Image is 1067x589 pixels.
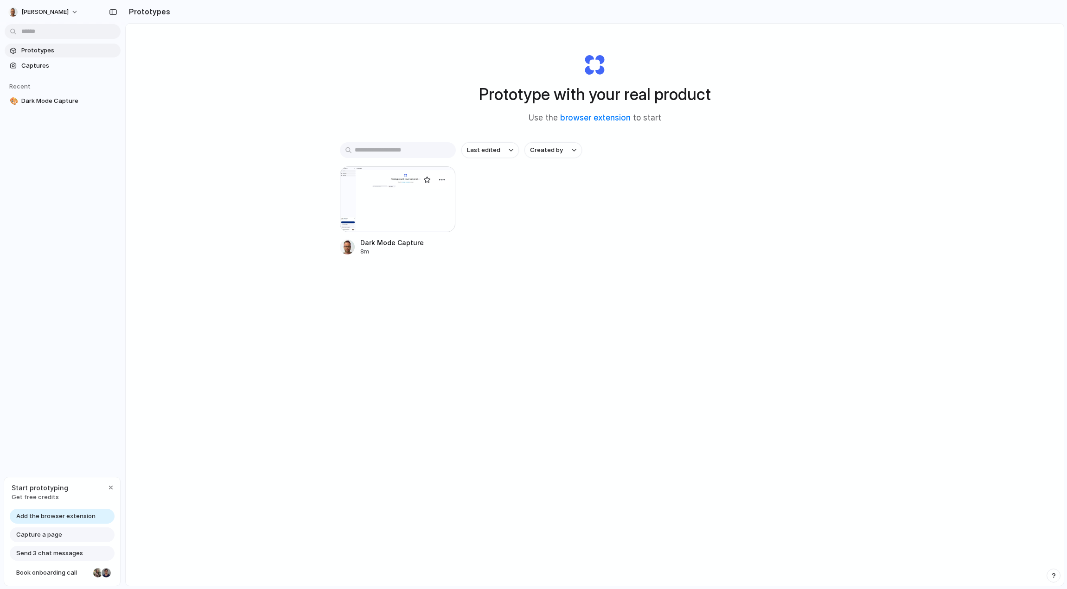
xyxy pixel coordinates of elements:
span: Start prototyping [12,483,68,493]
a: Dark Mode CaptureDark Mode Capture8m [340,166,456,256]
span: Get free credits [12,493,68,502]
a: Book onboarding call [10,565,115,580]
div: 8m [360,247,424,256]
span: Dark Mode Capture [21,96,117,106]
div: Dark Mode Capture [360,238,424,247]
a: Add the browser extension [10,509,115,524]
a: Captures [5,59,121,73]
span: Send 3 chat messages [16,549,83,558]
span: Captures [21,61,117,70]
button: Created by [524,142,582,158]
span: Recent [9,82,31,90]
button: 🎨 [8,96,18,106]
a: browser extension [560,113,631,122]
div: Nicole Kubica [92,567,103,578]
button: [PERSON_NAME] [5,5,83,19]
a: 🎨Dark Mode Capture [5,94,121,108]
span: [PERSON_NAME] [21,7,69,17]
a: Prototypes [5,44,121,57]
span: Capture a page [16,530,62,539]
button: Last edited [461,142,519,158]
h2: Prototypes [125,6,170,17]
div: 🎨 [10,96,16,107]
span: Created by [530,146,563,155]
span: Book onboarding call [16,568,89,577]
span: Use the to start [529,112,661,124]
h1: Prototype with your real product [479,82,711,107]
span: Add the browser extension [16,512,96,521]
span: Last edited [467,146,500,155]
div: Christian Iacullo [101,567,112,578]
span: Prototypes [21,46,117,55]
